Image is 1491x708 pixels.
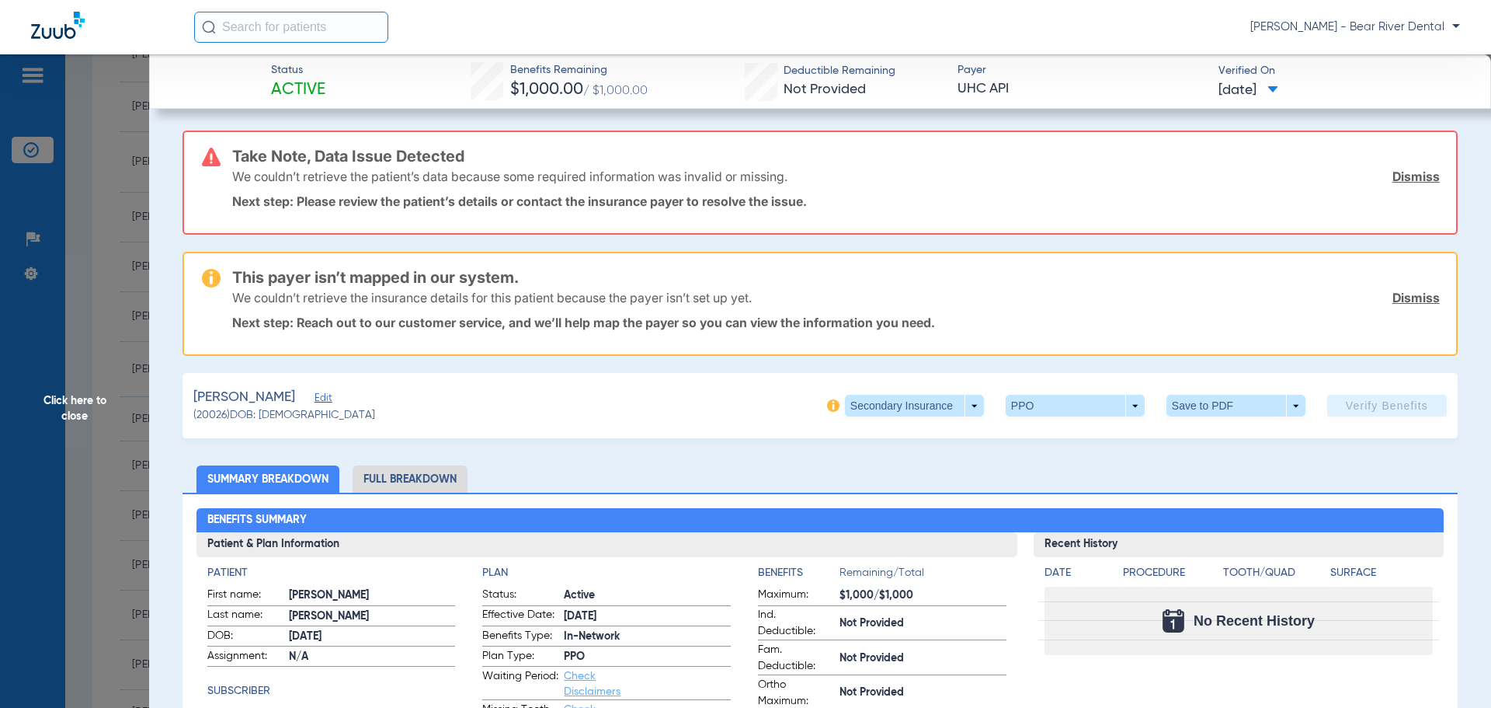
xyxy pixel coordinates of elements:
span: Remaining/Total [839,565,1006,587]
a: Dismiss [1392,290,1440,305]
span: [PERSON_NAME] - Bear River Dental [1250,19,1460,35]
h4: Patient [207,565,456,581]
span: Payer [958,62,1205,78]
span: Waiting Period: [482,668,558,699]
img: info-icon [827,399,839,412]
span: Ind. Deductible: [758,607,834,640]
span: Status: [482,587,558,605]
span: [DATE] [289,629,456,645]
app-breakdown-title: Tooth/Quad [1223,565,1326,587]
span: Plan Type: [482,648,558,667]
h2: Benefits Summary [196,508,1444,533]
span: Assignment: [207,648,283,667]
span: Benefits Remaining [510,62,648,78]
img: Search Icon [202,20,216,34]
button: Save to PDF [1166,395,1305,417]
h4: Date [1044,565,1110,581]
h4: Procedure [1123,565,1218,581]
button: Secondary Insurance [845,395,984,417]
app-breakdown-title: Date [1044,565,1110,587]
p: We couldn’t retrieve the patient’s data because some required information was invalid or missing. [232,169,787,184]
iframe: Chat Widget [1413,633,1491,708]
span: Effective Date: [482,607,558,626]
p: We couldn’t retrieve the insurance details for this patient because the payer isn’t set up yet. [232,290,752,305]
span: Fam. Deductible: [758,642,834,675]
h4: Plan [482,565,731,581]
span: / $1,000.00 [583,85,648,97]
h4: Tooth/Quad [1223,565,1326,581]
img: error-icon [202,148,221,166]
input: Search for patients [194,12,388,43]
span: [DATE] [1218,81,1278,100]
span: [PERSON_NAME] [193,388,295,407]
span: Active [564,588,731,604]
img: warning-icon [202,269,221,288]
span: Not Provided [839,685,1006,701]
h3: Recent History [1034,532,1444,557]
span: First name: [207,587,283,605]
span: Last name: [207,607,283,626]
li: Full Breakdown [353,466,467,493]
h4: Benefits [758,565,839,581]
app-breakdown-title: Surface [1330,565,1433,587]
p: Next step: Reach out to our customer service, and we’ll help map the payer so you can view the in... [232,315,1440,330]
span: $1,000.00 [510,82,583,98]
button: PPO [1006,395,1145,417]
span: [PERSON_NAME] [289,588,456,604]
a: Check Disclaimers [564,671,620,697]
span: Not Provided [839,616,1006,632]
span: UHC API [958,79,1205,99]
span: Status [271,62,325,78]
span: Not Provided [784,82,866,96]
h3: Patient & Plan Information [196,532,1017,557]
span: Active [271,79,325,101]
span: (20026) DOB: [DEMOGRAPHIC_DATA] [193,407,375,424]
span: In-Network [564,629,731,645]
span: [DATE] [564,609,731,625]
span: PPO [564,649,731,665]
span: Benefits Type: [482,628,558,647]
img: Zuub Logo [31,12,85,39]
li: Summary Breakdown [196,466,339,493]
h3: This payer isn’t mapped in our system. [232,270,1440,285]
span: Verified On [1218,63,1466,79]
app-breakdown-title: Benefits [758,565,839,587]
h4: Subscriber [207,683,456,699]
span: Deductible Remaining [784,63,895,79]
span: Not Provided [839,650,1006,667]
span: N/A [289,649,456,665]
span: Edit [315,392,328,407]
span: DOB: [207,628,283,647]
h4: Surface [1330,565,1433,581]
span: [PERSON_NAME] [289,609,456,625]
span: Maximum: [758,587,834,605]
h3: Take Note, Data Issue Detected [232,148,1440,164]
span: No Recent History [1194,613,1315,629]
img: Calendar [1163,609,1184,633]
a: Dismiss [1392,169,1440,184]
app-breakdown-title: Procedure [1123,565,1218,587]
span: $1,000/$1,000 [839,588,1006,604]
p: Next step: Please review the patient’s details or contact the insurance payer to resolve the issue. [232,194,1440,209]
